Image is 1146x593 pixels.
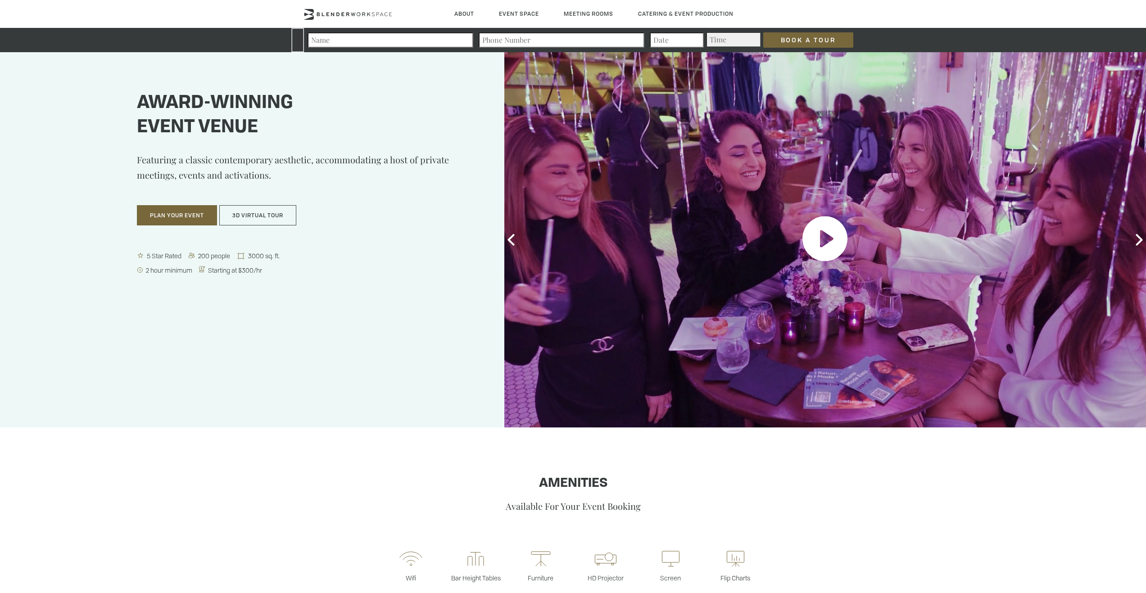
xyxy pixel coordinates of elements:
[638,574,703,582] p: Screen
[246,252,282,260] span: 3000 sq. ft.
[303,476,843,491] h1: Amenities
[703,574,768,582] p: Flip Charts
[196,252,233,260] span: 200 people
[219,205,296,226] button: 3D Virtual Tour
[508,574,573,582] p: Furniture
[206,266,265,274] span: Starting at $300/hr
[145,252,184,260] span: 5 Star Rated
[308,32,473,48] input: Name
[763,32,853,48] input: Book a Tour
[444,574,508,582] p: Bar Height Tables
[137,205,217,226] button: Plan Your Event
[479,32,644,48] input: Phone Number
[303,500,843,512] p: Available For Your Event Booking
[137,91,459,140] h1: Award-winning event venue
[137,152,459,196] p: Featuring a classic contemporary aesthetic, accommodating a host of private meetings, events and ...
[379,574,444,582] p: Wifi
[573,574,638,582] p: HD Projector
[650,32,704,48] input: Date
[144,266,195,274] span: 2 hour minimum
